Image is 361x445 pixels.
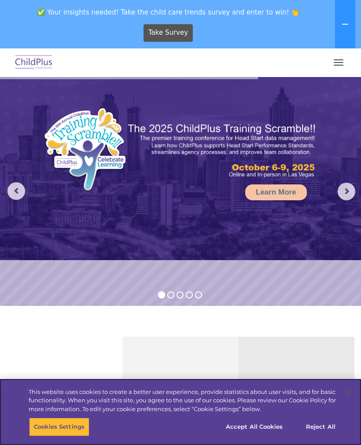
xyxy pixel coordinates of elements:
[245,184,307,200] a: Learn More
[293,418,348,436] button: Reject All
[29,388,336,414] div: This website uses cookies to create a better user experience, provide statistics about user visit...
[337,383,357,403] button: Close
[29,418,89,436] button: Cookies Settings
[144,24,193,42] a: Take Survey
[4,4,333,21] span: ✅ Your insights needed! Take the child care trends survey and enter to win! 👏
[13,52,55,73] img: ChildPlus by Procare Solutions
[148,25,188,40] span: Take Survey
[221,418,287,436] button: Accept All Cookies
